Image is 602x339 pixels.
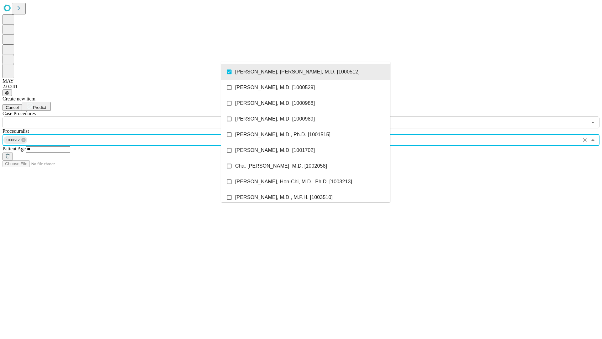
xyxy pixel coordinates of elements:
[22,102,51,111] button: Predict
[3,89,12,96] button: @
[3,136,27,144] div: 1000512
[3,146,26,151] span: Patient Age
[235,147,315,154] span: [PERSON_NAME], M.D. [1001702]
[580,136,589,144] button: Clear
[235,100,315,107] span: [PERSON_NAME], M.D. [1000988]
[235,84,315,91] span: [PERSON_NAME], M.D. [1000529]
[3,78,599,84] div: MAY
[33,105,46,110] span: Predict
[6,105,19,110] span: Cancel
[3,128,29,134] span: Proceduralist
[3,84,599,89] div: 2.0.241
[5,90,9,95] span: @
[589,136,597,144] button: Close
[235,68,360,76] span: [PERSON_NAME], [PERSON_NAME], M.D. [1000512]
[235,162,327,170] span: Cha, [PERSON_NAME], M.D. [1002058]
[235,131,330,138] span: [PERSON_NAME], M.D., Ph.D. [1001515]
[3,104,22,111] button: Cancel
[3,111,36,116] span: Scheduled Procedure
[235,178,352,186] span: [PERSON_NAME], Hon-Chi, M.D., Ph.D. [1003213]
[235,194,333,201] span: [PERSON_NAME], M.D., M.P.H. [1003510]
[3,96,35,101] span: Create new item
[589,118,597,127] button: Open
[3,137,22,144] span: 1000512
[235,115,315,123] span: [PERSON_NAME], M.D. [1000989]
